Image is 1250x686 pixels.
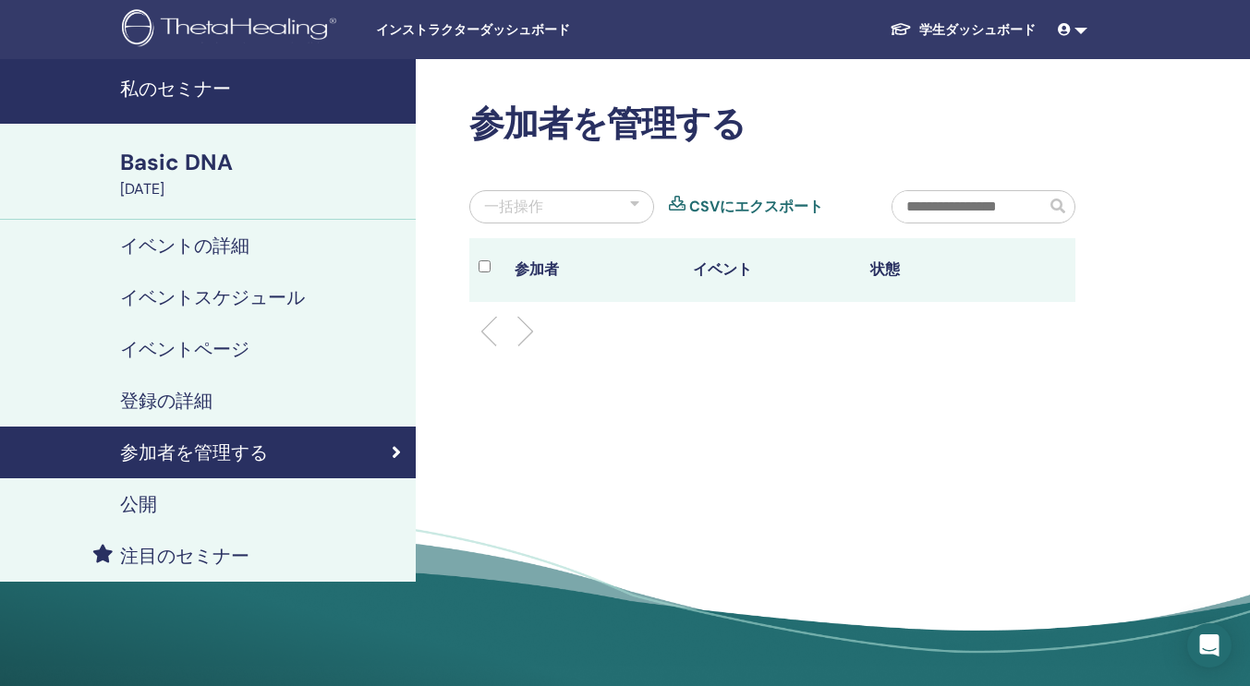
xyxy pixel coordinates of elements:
[684,238,862,302] th: イベント
[120,441,268,463] h4: 参加者を管理する
[1187,623,1232,668] div: Open Intercom Messenger
[120,493,157,515] h4: 公開
[484,196,543,218] div: 一括操作
[120,390,212,412] h4: 登録の詳細
[109,147,416,200] a: Basic DNA[DATE]
[120,147,405,178] div: Basic DNA
[120,235,249,257] h4: イベントの詳細
[875,13,1050,47] a: 学生ダッシュボード
[122,9,343,51] img: logo.png
[120,286,305,308] h4: イベントスケジュール
[120,78,405,100] h4: 私のセミナー
[120,178,405,200] div: [DATE]
[469,103,1075,146] h2: 参加者を管理する
[890,21,912,37] img: graduation-cap-white.svg
[376,20,653,40] span: インストラクターダッシュボード
[505,238,684,302] th: 参加者
[861,238,1039,302] th: 状態
[689,196,823,218] a: CSVにエクスポート
[120,338,249,360] h4: イベントページ
[120,545,249,567] h4: 注目のセミナー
